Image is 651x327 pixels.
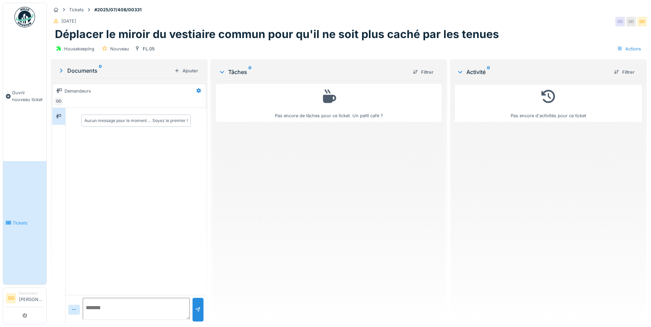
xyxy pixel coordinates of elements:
li: [PERSON_NAME] [19,291,44,305]
div: Demandeurs [65,88,91,94]
div: GD [615,17,625,26]
sup: 0 [487,68,490,76]
div: Documents [58,66,172,75]
div: Filtrer [410,68,436,77]
div: GD [637,17,647,26]
div: GD [626,17,636,26]
div: Demandeur [19,291,44,296]
a: Ouvrir nouveau ticket [3,31,46,161]
h1: Déplacer le miroir du vestiaire commun pour qu'il ne soit plus caché par les tenues [55,28,499,41]
div: FL.05 [143,46,155,52]
span: Ouvrir nouveau ticket [12,89,44,102]
div: Tickets [69,7,84,13]
div: [DATE] [61,18,76,24]
strong: #2025/07/408/00331 [92,7,144,13]
div: Actions [614,44,644,54]
a: GD Demandeur[PERSON_NAME] [6,291,44,307]
sup: 0 [248,68,252,76]
div: GD [54,97,63,106]
div: Pas encore d'activités pour ce ticket [458,87,638,119]
div: Ajouter [172,66,201,75]
div: Aucun message pour le moment … Soyez le premier ! [84,118,188,124]
span: Tickets [13,220,44,226]
img: Badge_color-CXgf-gQk.svg [14,7,35,27]
div: Tâches [219,68,407,76]
div: Filtrer [611,68,637,77]
div: Nouveau [110,46,129,52]
a: Tickets [3,161,46,284]
div: Pas encore de tâches pour ce ticket. Un petit café ? [220,87,437,119]
sup: 0 [99,66,102,75]
li: GD [6,293,16,303]
div: Activité [457,68,608,76]
div: Housekeeping [64,46,94,52]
